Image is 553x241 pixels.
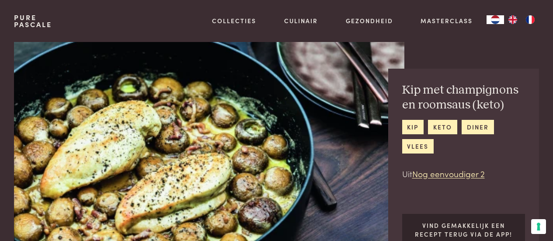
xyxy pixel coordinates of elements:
[428,120,457,134] a: keto
[14,14,52,28] a: PurePascale
[346,16,393,25] a: Gezondheid
[402,168,525,180] p: Uit
[212,16,256,25] a: Collecties
[504,15,539,24] ul: Language list
[409,221,518,239] p: Vind gemakkelijk een recept terug via de app!
[487,15,504,24] a: NL
[522,15,539,24] a: FR
[462,120,494,134] a: diner
[487,15,539,24] aside: Language selected: Nederlands
[284,16,318,25] a: Culinair
[487,15,504,24] div: Language
[531,219,546,234] button: Uw voorkeuren voor toestemming voor trackingtechnologieën
[402,83,525,113] h2: Kip met champignons en roomsaus (keto)
[421,16,473,25] a: Masterclass
[504,15,522,24] a: EN
[412,168,485,179] a: Nog eenvoudiger 2
[402,139,434,154] a: vlees
[402,120,424,134] a: kip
